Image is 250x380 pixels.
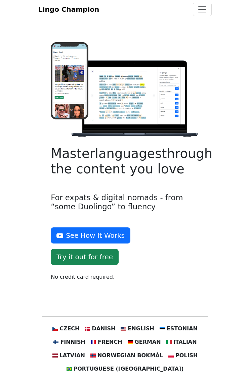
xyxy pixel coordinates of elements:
[59,351,85,360] span: Latvian
[51,249,119,265] a: Try it out for free
[128,339,133,345] img: de.svg
[175,351,198,360] span: Polish
[51,227,130,243] button: See How It Works
[128,325,154,333] span: English
[51,42,199,138] img: Logo
[160,326,165,331] img: ee.svg
[98,338,122,346] span: French
[97,351,163,360] span: Norwegian Bokmål
[52,353,58,358] img: lv.svg
[51,146,199,177] h4: Master languages through the content you love
[90,353,96,358] img: no.svg
[53,339,58,345] img: fi.svg
[173,338,197,346] span: Italian
[67,366,72,372] img: br.svg
[121,326,126,331] img: us.svg
[52,326,58,331] img: cz.svg
[74,365,184,373] span: Portuguese ([GEOGRAPHIC_DATA])
[59,325,79,333] span: Czech
[92,325,115,333] span: Danish
[38,5,99,13] span: Lingo Champion
[51,273,199,281] p: No credit card required.
[85,326,90,331] img: dk.svg
[167,325,198,333] span: Estonian
[91,339,96,345] img: fr.svg
[135,338,161,346] span: German
[51,193,199,211] h4: For expats & digital nomads - from “some Duolingo” to fluency
[166,339,172,345] img: it.svg
[60,338,85,346] span: Finnish
[168,353,174,358] img: pl.svg
[38,3,99,16] a: Lingo Champion
[193,3,212,16] button: Toggle navigation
